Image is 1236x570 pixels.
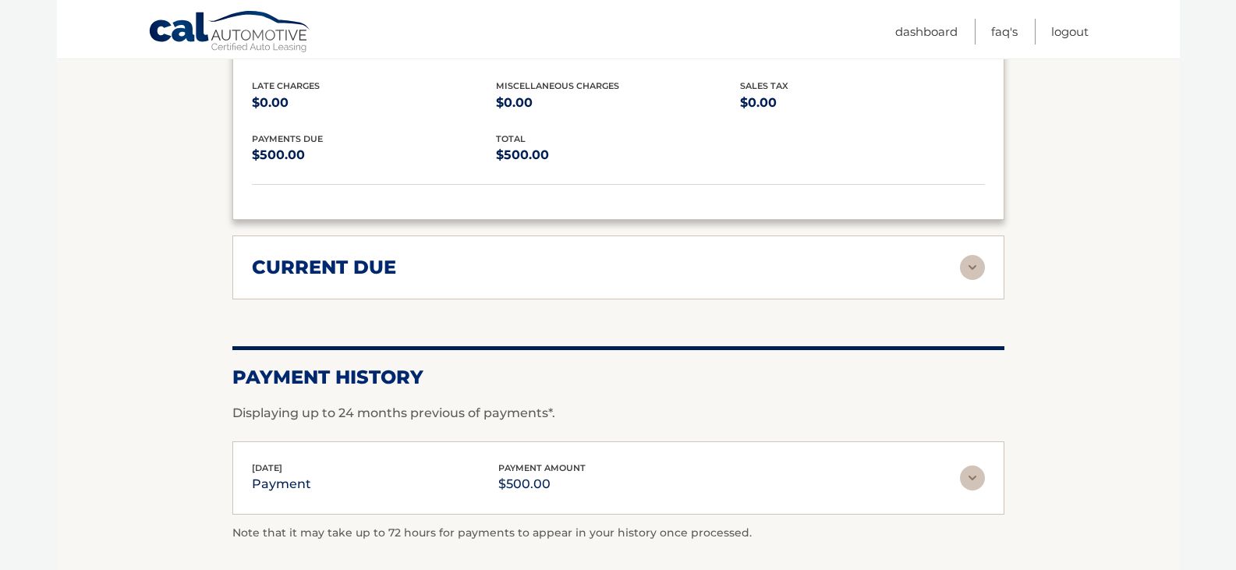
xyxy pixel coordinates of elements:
[496,80,619,91] span: Miscellaneous Charges
[252,462,282,473] span: [DATE]
[252,256,396,279] h2: current due
[252,473,311,495] p: payment
[740,92,984,114] p: $0.00
[232,404,1004,423] p: Displaying up to 24 months previous of payments*.
[232,524,1004,543] p: Note that it may take up to 72 hours for payments to appear in your history once processed.
[252,133,323,144] span: Payments Due
[498,462,586,473] span: payment amount
[496,92,740,114] p: $0.00
[252,80,320,91] span: Late Charges
[496,144,740,166] p: $500.00
[252,144,496,166] p: $500.00
[895,19,958,44] a: Dashboard
[1051,19,1089,44] a: Logout
[232,366,1004,389] h2: Payment History
[498,473,586,495] p: $500.00
[252,92,496,114] p: $0.00
[991,19,1018,44] a: FAQ's
[740,80,788,91] span: Sales Tax
[960,466,985,490] img: accordion-rest.svg
[496,133,526,144] span: total
[960,255,985,280] img: accordion-rest.svg
[148,10,312,55] a: Cal Automotive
